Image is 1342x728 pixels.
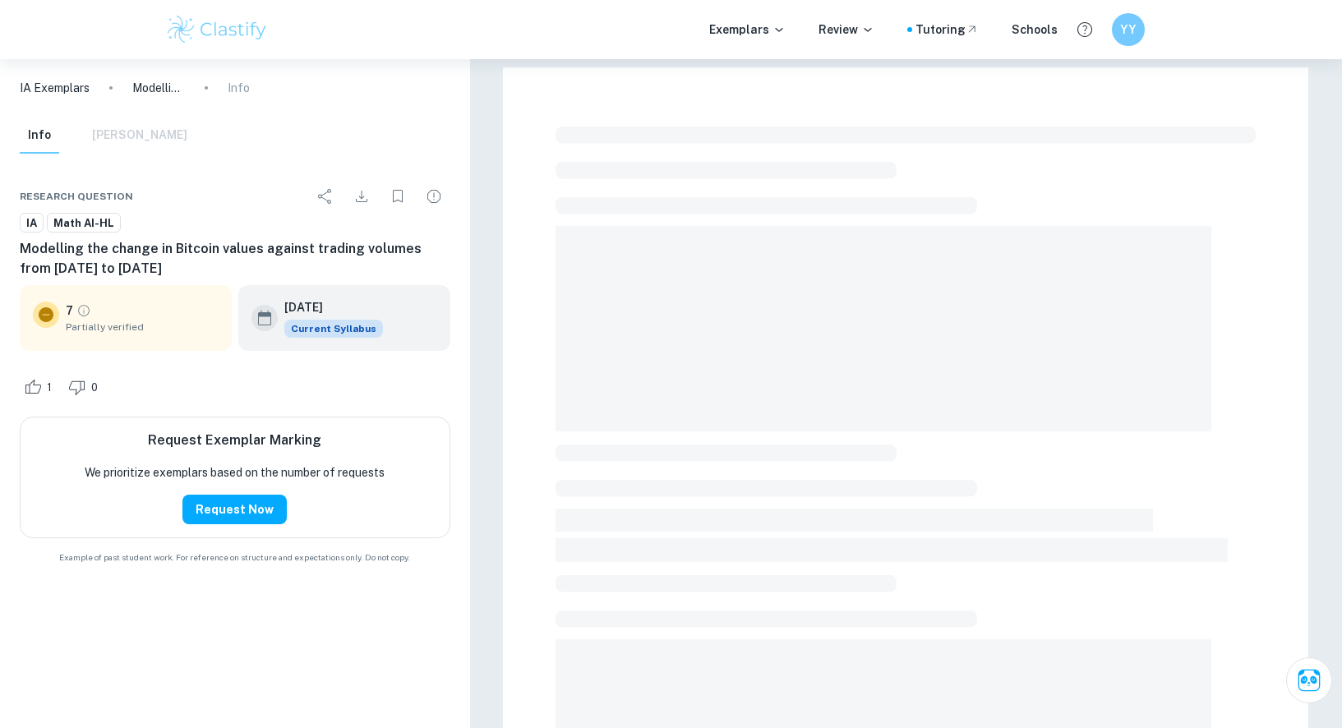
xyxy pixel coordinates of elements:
a: Tutoring [915,21,979,39]
span: Example of past student work. For reference on structure and expectations only. Do not copy. [20,551,450,564]
span: IA [21,215,43,232]
p: Info [228,79,250,97]
p: Modelling the change in Bitcoin values against trading volumes from [DATE] to [DATE] [132,79,185,97]
span: Math AI-HL [48,215,120,232]
div: Report issue [417,180,450,213]
h6: YY [1118,21,1137,39]
p: Exemplars [709,21,786,39]
button: Help and Feedback [1071,16,1099,44]
div: Download [345,180,378,213]
a: Math AI-HL [47,213,121,233]
span: Current Syllabus [284,320,383,338]
span: Research question [20,189,133,204]
span: 1 [38,380,61,396]
button: Info [20,117,59,154]
img: Clastify logo [165,13,270,46]
p: We prioritize exemplars based on the number of requests [85,463,385,481]
div: Bookmark [381,180,414,213]
h6: Modelling the change in Bitcoin values against trading volumes from [DATE] to [DATE] [20,239,450,279]
span: Partially verified [66,320,219,334]
button: Ask Clai [1286,657,1332,703]
a: IA [20,213,44,233]
a: IA Exemplars [20,79,90,97]
h6: [DATE] [284,298,370,316]
div: Share [309,180,342,213]
a: Schools [1012,21,1058,39]
span: 0 [82,380,107,396]
button: YY [1112,13,1145,46]
div: Like [20,374,61,400]
div: This exemplar is based on the current syllabus. Feel free to refer to it for inspiration/ideas wh... [284,320,383,338]
div: Dislike [64,374,107,400]
h6: Request Exemplar Marking [148,431,321,450]
button: Request Now [182,495,287,524]
p: Review [819,21,874,39]
p: 7 [66,302,73,320]
a: Grade partially verified [76,303,91,318]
